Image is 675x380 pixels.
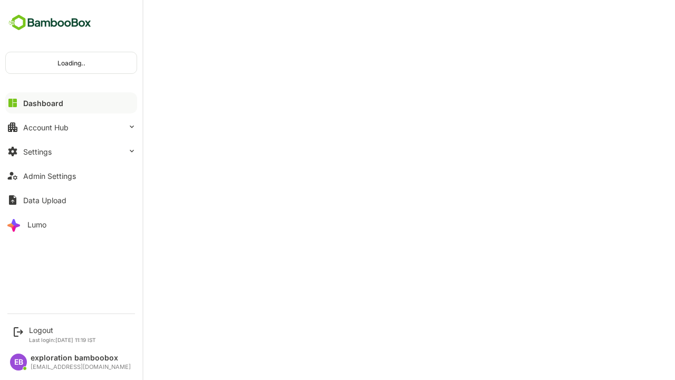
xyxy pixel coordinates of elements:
[27,220,46,229] div: Lumo
[5,214,137,235] button: Lumo
[23,172,76,180] div: Admin Settings
[5,189,137,211] button: Data Upload
[31,354,131,363] div: exploration bamboobox
[29,326,96,335] div: Logout
[5,165,137,186] button: Admin Settings
[10,354,27,370] div: EB
[5,117,137,138] button: Account Hub
[23,123,69,132] div: Account Hub
[6,52,137,73] div: Loading..
[5,13,94,33] img: BambooboxFullLogoMark.5f36c76dfaba33ec1ec1367b70bb1252.svg
[29,337,96,343] p: Last login: [DATE] 11:19 IST
[5,141,137,162] button: Settings
[5,92,137,113] button: Dashboard
[31,364,131,370] div: [EMAIL_ADDRESS][DOMAIN_NAME]
[23,99,63,108] div: Dashboard
[23,196,66,205] div: Data Upload
[23,147,52,156] div: Settings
